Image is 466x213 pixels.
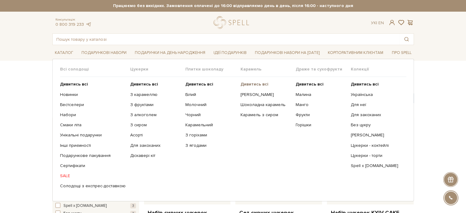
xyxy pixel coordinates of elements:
[60,143,126,148] a: Інші приємності
[185,67,241,72] span: Плитки шоколаду
[55,18,92,22] span: Консультація:
[85,22,92,27] a: telegram
[60,67,130,72] span: Всі солодощі
[351,67,406,72] span: Колекції
[60,173,126,179] a: SALE
[130,203,136,208] span: 3
[296,82,346,87] a: Дивитись всі
[241,82,268,87] b: Дивитись всі
[241,67,296,72] span: Карамель
[130,112,181,118] a: З алкоголем
[60,122,126,128] a: Смаки літа
[60,183,126,189] a: Солодощі з експрес-доставкою
[351,112,401,118] a: Для закоханих
[60,92,126,97] a: Новинки
[185,82,213,87] b: Дивитись всі
[52,48,76,58] a: Каталог
[296,112,346,118] a: Фрукти
[351,92,401,97] a: Українська
[351,143,401,148] a: Цукерки - коктейлі
[130,132,181,138] a: Асорті
[130,67,185,72] span: Цукерки
[351,82,401,87] a: Дивитись всі
[60,102,126,108] a: Бестселери
[53,34,400,45] input: Пошук товару у каталозі
[351,102,401,108] a: Для неї
[130,122,181,128] a: З сиром
[214,16,252,29] a: logo
[185,92,236,97] a: Білий
[241,112,291,118] a: Карамель з сиром
[52,59,414,201] div: Каталог
[130,82,181,87] a: Дивитись всі
[79,48,129,58] a: Подарункові набори
[351,122,401,128] a: Без цукру
[130,92,181,97] a: З карамеллю
[185,102,236,108] a: Молочний
[130,153,181,158] a: Діскавері кіт
[378,20,384,25] a: En
[296,92,346,97] a: Малина
[55,22,84,27] a: 0 800 319 233
[63,203,107,209] span: Spell x [DOMAIN_NAME]
[130,102,181,108] a: З фруктами
[241,92,291,97] a: [PERSON_NAME]
[325,48,386,58] a: Корпоративним клієнтам
[389,48,414,58] a: Про Spell
[351,153,401,158] a: Цукерки - торти
[241,102,291,108] a: Шоколадна карамель
[296,82,324,87] b: Дивитись всі
[296,122,346,128] a: Горішки
[185,122,236,128] a: Карамельний
[60,82,126,87] a: Дивитись всі
[351,82,379,87] b: Дивитись всі
[296,102,346,108] a: Манго
[60,153,126,158] a: Подарункове пакування
[376,20,377,25] span: |
[252,48,322,58] a: Подарункові набори на [DATE]
[130,82,158,87] b: Дивитись всі
[371,20,384,26] div: Ук
[60,112,126,118] a: Набори
[241,82,291,87] a: Дивитись всі
[130,143,181,148] a: Для закоханих
[185,143,236,148] a: З ягодами
[185,112,236,118] a: Чорний
[60,82,88,87] b: Дивитись всі
[351,132,401,138] a: [PERSON_NAME]
[60,132,126,138] a: Унікальні подарунки
[60,163,126,169] a: Сертифікати
[52,3,414,9] strong: Працюємо без вихідних. Замовлення оплачені до 16:00 відправляємо день в день, після 16:00 - насту...
[55,203,136,209] button: Spell x [DOMAIN_NAME] 3
[400,34,414,45] button: Пошук товару у каталозі
[351,163,401,169] a: Spell x [DOMAIN_NAME]
[185,132,236,138] a: З горіхами
[132,48,208,58] a: Подарунки на День народження
[211,48,249,58] a: Ідеї подарунків
[296,67,351,72] span: Драже та сухофрукти
[185,82,236,87] a: Дивитись всі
